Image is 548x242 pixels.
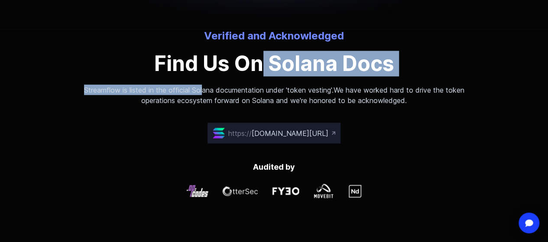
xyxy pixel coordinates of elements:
img: john [272,187,299,195]
p: Streamflow is listed in the official Solana documentation under 'token vesting'.We have worked ha... [73,84,475,105]
span: [DOMAIN_NAME][URL] [252,129,328,137]
img: john [222,186,258,196]
div: Open Intercom Messenger [519,213,539,233]
p: Find Us On Solana Docs [73,53,475,74]
p: Verified and Acknowledged [73,29,475,43]
img: john [348,184,362,198]
img: john [186,185,208,197]
p: Audited by [66,161,482,173]
a: https://[DOMAIN_NAME][URL] [208,123,340,143]
p: https:// [228,128,328,138]
img: john [313,183,334,199]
